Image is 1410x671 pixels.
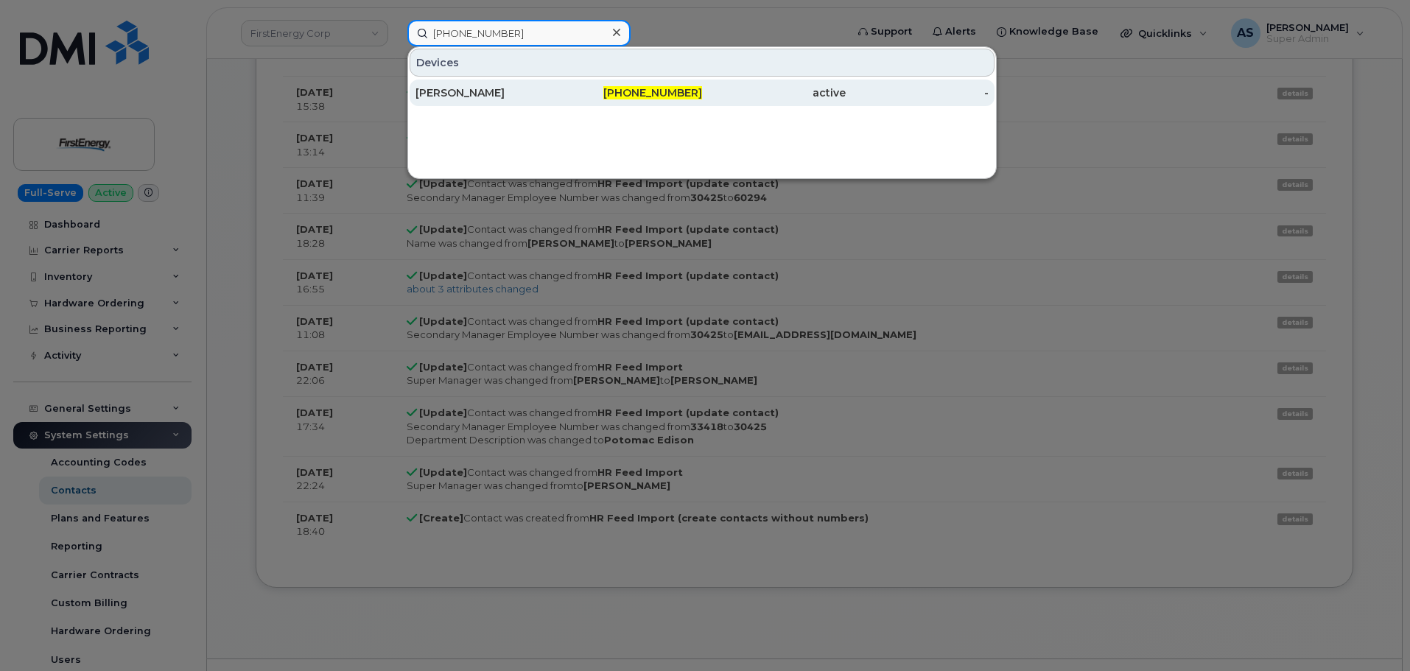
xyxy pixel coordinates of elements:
[407,20,631,46] input: Find something...
[410,80,995,106] a: [PERSON_NAME][PHONE_NUMBER]active-
[846,85,989,100] div: -
[603,86,702,99] span: [PHONE_NUMBER]
[702,85,846,100] div: active
[415,85,559,100] div: [PERSON_NAME]
[410,49,995,77] div: Devices
[1346,607,1399,660] iframe: Messenger Launcher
